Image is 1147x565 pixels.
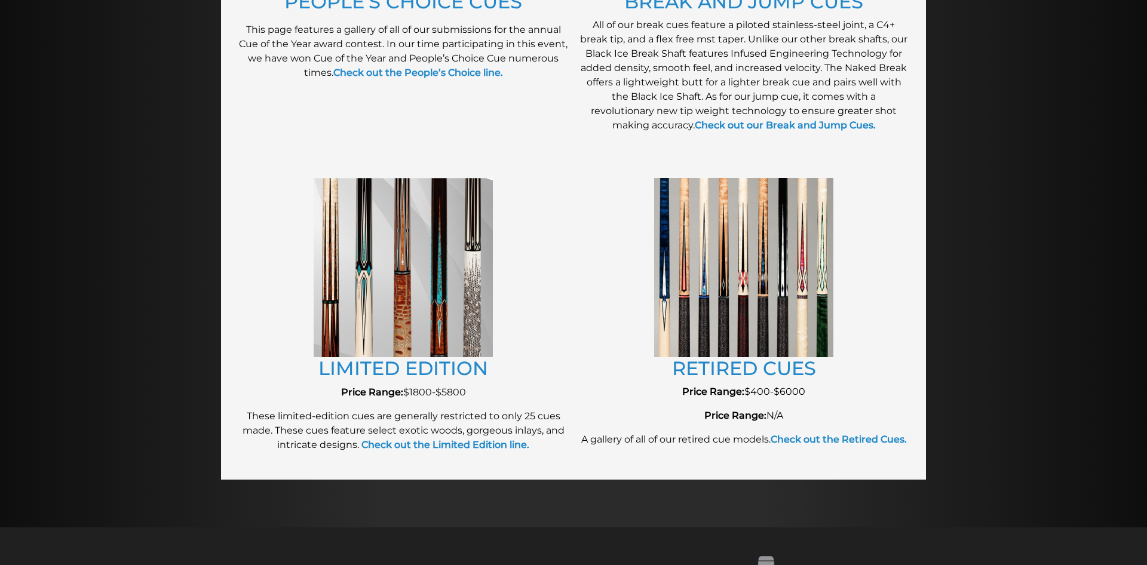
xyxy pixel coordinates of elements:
p: $400-$6000 [579,385,908,399]
p: These limited-edition cues are generally restricted to only 25 cues made. These cues feature sele... [239,409,568,452]
a: Check out the People’s Choice line. [333,67,503,78]
p: This page features a gallery of all of our submissions for the annual Cue of the Year award conte... [239,23,568,80]
strong: Check out the Limited Edition line. [361,439,529,450]
strong: Price Range: [682,386,744,397]
a: Check out our Break and Jump Cues. [695,119,876,131]
strong: Price Range: [704,410,766,421]
p: A gallery of all of our retired cue models. [579,432,908,447]
p: All of our break cues feature a piloted stainless-steel joint, a C4+ break tip, and a flex free m... [579,18,908,133]
strong: Price Range: [341,386,403,398]
a: Check out the Limited Edition line. [359,439,529,450]
a: LIMITED EDITION [318,357,488,380]
p: N/A [579,409,908,423]
a: RETIRED CUES [672,357,816,380]
p: $1800-$5800 [239,385,568,400]
a: Check out the Retired Cues. [771,434,907,445]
